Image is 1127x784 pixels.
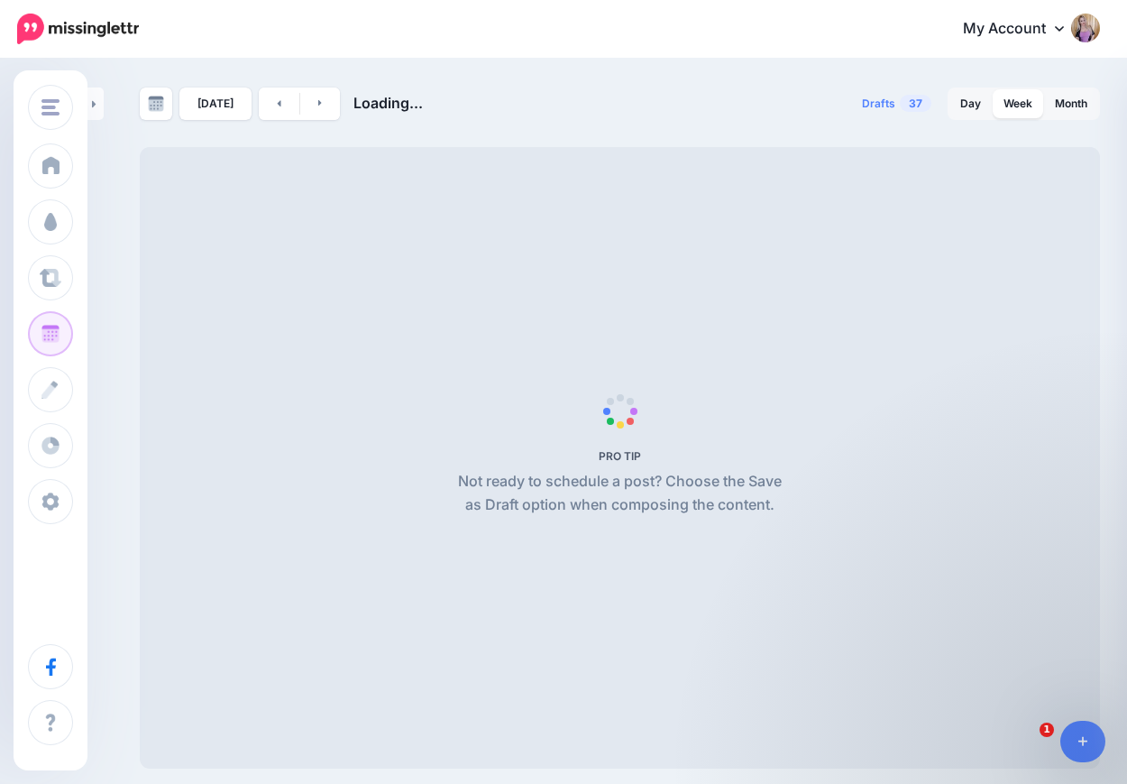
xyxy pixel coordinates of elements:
span: 1 [1040,723,1054,737]
a: Month [1044,89,1098,118]
img: menu.png [41,99,60,115]
a: Day [949,89,992,118]
img: calendar-grey-darker.png [148,96,164,112]
a: My Account [945,7,1100,51]
span: Drafts [862,98,895,109]
a: Week [993,89,1043,118]
span: Loading... [353,94,423,112]
iframe: Intercom live chat [1003,723,1046,766]
a: [DATE] [179,88,252,120]
iframe: Intercom notifications message [712,609,1073,735]
a: Drafts37 [851,88,942,120]
span: 37 [900,95,931,112]
h5: PRO TIP [451,449,789,463]
p: Not ready to schedule a post? Choose the Save as Draft option when composing the content. [451,470,789,517]
img: Missinglettr [17,14,139,44]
